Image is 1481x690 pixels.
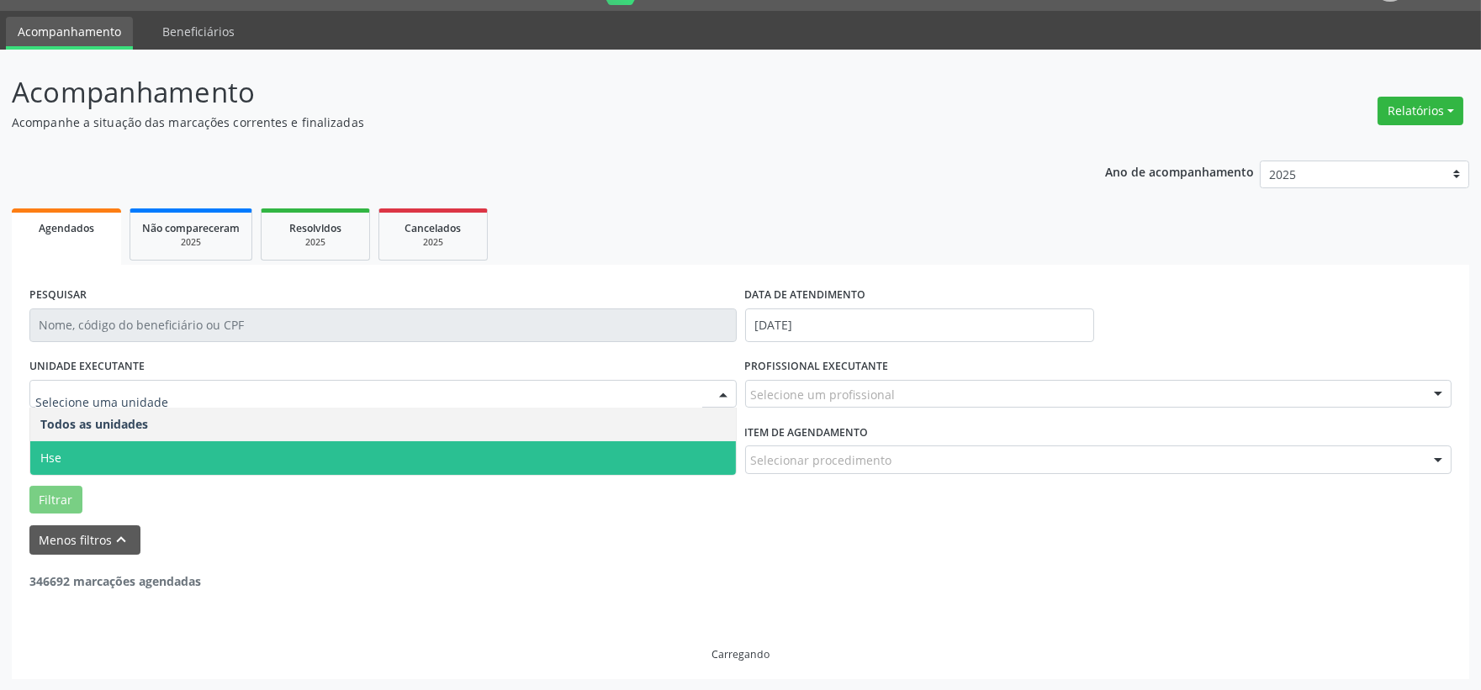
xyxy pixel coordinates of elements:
span: Selecione um profissional [751,386,896,403]
input: Selecione uma unidade [35,386,702,419]
div: 2025 [142,236,240,249]
button: Menos filtroskeyboard_arrow_up [29,525,140,555]
p: Acompanhe a situação das marcações correntes e finalizadas [12,113,1032,131]
p: Ano de acompanhamento [1105,161,1254,182]
span: Agendados [39,221,94,235]
span: Todos as unidades [40,416,148,432]
i: keyboard_arrow_up [113,530,131,549]
input: Selecione um intervalo [745,308,1094,342]
div: Carregando [711,647,770,661]
span: Não compareceram [142,221,240,235]
button: Relatórios [1378,97,1463,125]
label: PESQUISAR [29,282,87,308]
label: DATA DE ATENDIMENTO [745,282,866,308]
span: Cancelados [405,221,462,235]
span: Selecionar procedimento [751,451,892,469]
span: Hse [40,450,61,466]
div: 2025 [391,236,475,249]
label: Item de agendamento [745,419,869,445]
div: 2025 [273,236,357,249]
label: PROFISSIONAL EXECUTANTE [745,354,889,380]
label: UNIDADE EXECUTANTE [29,354,145,380]
a: Acompanhamento [6,17,133,50]
p: Acompanhamento [12,71,1032,113]
strong: 346692 marcações agendadas [29,573,201,589]
a: Beneficiários [151,17,246,46]
input: Nome, código do beneficiário ou CPF [29,308,737,342]
span: Resolvidos [289,221,341,235]
button: Filtrar [29,486,82,514]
